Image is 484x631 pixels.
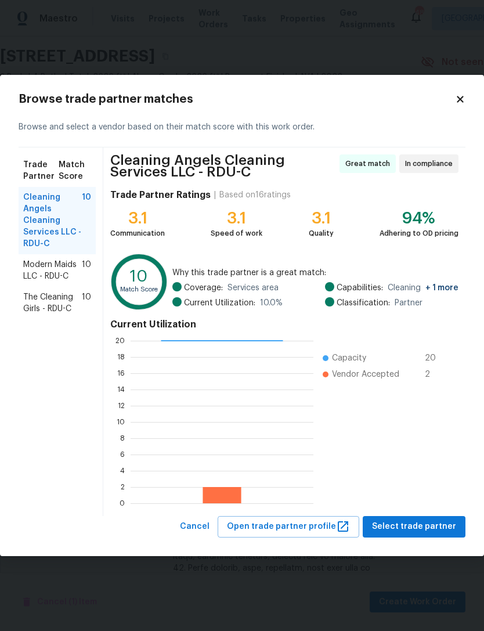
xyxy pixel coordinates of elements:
div: 3.1 [211,212,262,224]
div: Communication [110,228,165,239]
h4: Trade Partner Ratings [110,189,211,201]
text: 18 [117,354,125,360]
span: Partner [395,297,422,309]
span: Trade Partner [23,159,59,182]
div: 3.1 [110,212,165,224]
span: 10 [82,291,91,315]
span: Cleaning [388,282,458,294]
span: Services area [227,282,279,294]
text: 0 [120,500,125,507]
text: 2 [121,484,125,491]
text: 10 [117,419,125,426]
span: Capacity [332,352,366,364]
span: Cleaning Angels Cleaning Services LLC - RDU-C [23,192,82,250]
span: 20 [425,352,443,364]
span: In compliance [405,158,457,170]
div: Based on 16 ratings [219,189,291,201]
text: 14 [117,386,125,393]
span: Cleaning Angels Cleaning Services LLC - RDU-C [110,154,336,178]
text: 4 [120,467,125,474]
span: The Cleaning Girls - RDU-C [23,291,82,315]
text: 20 [115,337,125,344]
div: | [211,189,219,201]
span: Open trade partner profile [227,520,350,534]
span: 2 [425,369,443,380]
span: Current Utilization: [184,297,255,309]
h2: Browse trade partner matches [19,93,455,105]
button: Cancel [175,516,214,538]
div: Quality [309,228,334,239]
div: Speed of work [211,228,262,239]
span: 10 [82,259,91,282]
span: + 1 more [425,284,458,292]
span: Capabilities: [337,282,383,294]
span: Select trade partner [372,520,456,534]
h4: Current Utilization [110,319,458,330]
text: 10 [130,269,147,285]
span: Why this trade partner is a great match: [172,267,458,279]
span: Coverage: [184,282,223,294]
div: Adhering to OD pricing [380,228,458,239]
span: Cancel [180,520,210,534]
span: Classification: [337,297,390,309]
text: 8 [120,435,125,442]
text: 12 [118,402,125,409]
text: 16 [117,370,125,377]
span: 10.0 % [260,297,283,309]
span: 10 [82,192,91,250]
text: Match Score [120,286,158,293]
span: Great match [345,158,395,170]
button: Open trade partner profile [218,516,359,538]
button: Select trade partner [363,516,465,538]
text: 6 [120,451,125,458]
span: Modern Maids LLC - RDU-C [23,259,82,282]
span: Match Score [59,159,91,182]
div: Browse and select a vendor based on their match score with this work order. [19,107,465,147]
span: Vendor Accepted [332,369,399,380]
div: 94% [380,212,458,224]
div: 3.1 [309,212,334,224]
